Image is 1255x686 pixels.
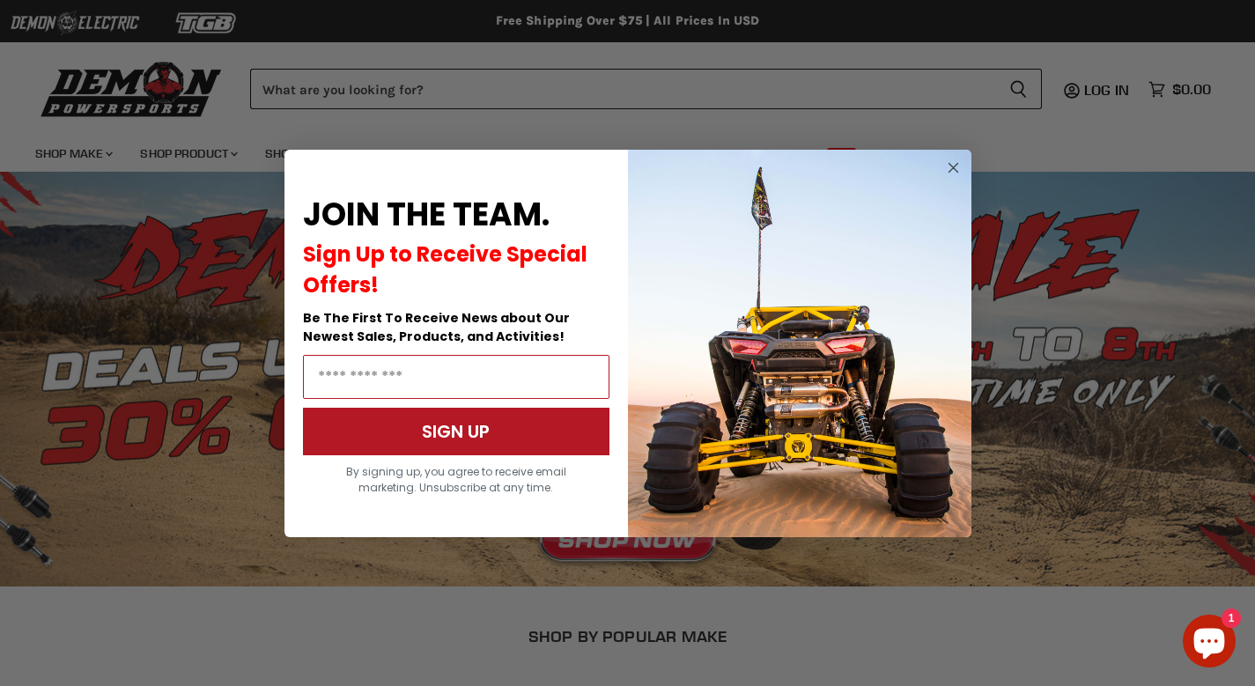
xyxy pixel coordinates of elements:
[942,157,964,179] button: Close dialog
[303,309,570,345] span: Be The First To Receive News about Our Newest Sales, Products, and Activities!
[303,355,609,399] input: Email Address
[303,240,587,299] span: Sign Up to Receive Special Offers!
[303,192,550,237] span: JOIN THE TEAM.
[1177,615,1241,672] inbox-online-store-chat: Shopify online store chat
[303,408,609,455] button: SIGN UP
[628,150,971,537] img: a9095488-b6e7-41ba-879d-588abfab540b.jpeg
[346,464,566,495] span: By signing up, you agree to receive email marketing. Unsubscribe at any time.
